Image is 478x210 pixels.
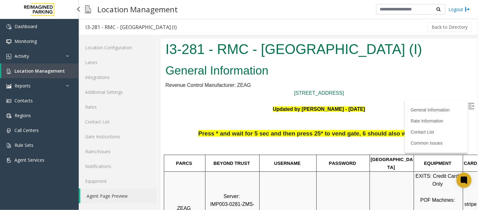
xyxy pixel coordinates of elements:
[210,118,252,132] span: [GEOGRAPHIC_DATA]
[80,189,157,203] a: Agent Page Preview
[6,143,11,148] img: 'icon'
[6,69,11,74] img: 'icon'
[14,53,29,59] span: Activity
[465,6,470,13] img: logout
[79,85,157,99] a: Additional Settings
[6,39,11,44] img: 'icon'
[14,142,33,148] span: Rule Sets
[133,52,183,57] a: [STREET_ADDRESS]
[79,70,157,85] a: Integrations
[168,122,195,127] span: PASSWORD
[94,2,181,17] h3: Location Management
[14,68,65,74] span: Location Management
[85,23,177,31] div: I3-281 - RMC - [GEOGRAPHIC_DATA] (I)
[6,24,11,29] img: 'icon'
[63,155,79,160] span: Server:
[263,122,291,127] span: EQUIPMENT
[449,6,470,13] a: Logout
[304,163,345,177] span: stripe down to the right
[428,22,472,32] button: Back to Directory
[112,68,204,73] font: Updated by [PERSON_NAME] - [DATE]
[14,38,37,44] span: Monitoring
[250,80,283,85] a: Rate Information
[79,129,157,144] a: Gate Instructions
[6,54,11,59] img: 'icon'
[49,163,94,177] span: IMP003-0281-ZMS-MRV-WS1
[250,69,289,74] a: General Information
[79,114,157,129] a: Contact List
[79,144,157,159] a: Rules/Issues
[250,102,282,107] a: Common Issues
[79,159,157,174] a: Notifications
[37,92,277,98] span: Press * and wait for 5 sec and then press 25* to vend gate, 6 should also work to vend
[79,55,157,70] a: Lanes
[79,99,157,114] a: Rates
[6,158,11,163] img: 'icon'
[14,127,39,133] span: Call Centers
[5,44,90,49] span: Revenue Control Manufacturer: ZEAG
[14,83,31,89] span: Reports
[15,122,31,127] span: PARCS
[53,122,89,127] span: BEYOND TRUST
[308,64,314,71] img: Open/Close Sidebar Menu
[6,84,11,89] img: 'icon'
[113,122,140,127] span: USERNAME
[14,98,33,104] span: Contacts
[14,157,44,163] span: Agent Services
[79,40,157,55] a: Location Configuration
[5,1,312,21] h1: I3-281 - RMC - [GEOGRAPHIC_DATA] (I)
[16,167,30,172] span: ZEAG
[14,23,37,29] span: Dashboard
[5,24,312,40] h2: General Information
[6,113,11,118] img: 'icon'
[6,99,11,104] img: 'icon'
[250,91,274,96] a: Contact List
[14,112,31,118] span: Regions
[260,159,294,164] span: POF Machines:
[1,63,79,78] a: Location Management
[255,135,302,148] span: EXITS: Credit Cards Only
[79,174,157,189] a: Equipment
[6,128,11,133] img: 'icon'
[85,2,91,17] img: pageIcon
